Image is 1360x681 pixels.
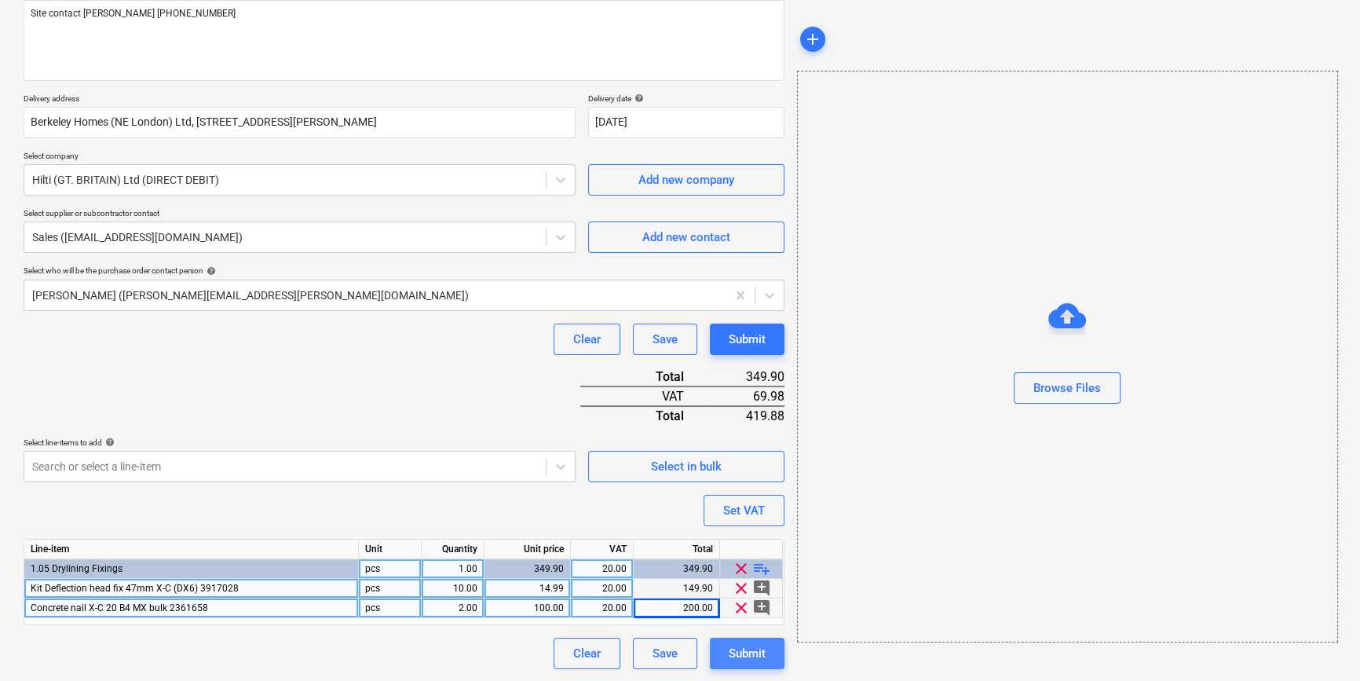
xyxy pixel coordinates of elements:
div: 100.00 [491,599,564,618]
p: Delivery address [24,93,576,107]
button: Clear [554,324,620,355]
span: Concrete nail X-C 20 B4 MX bulk 2361658 [31,602,208,613]
span: help [203,266,216,276]
div: 69.98 [709,386,784,406]
div: Select in bulk [651,456,722,477]
div: Total [634,540,720,559]
span: clear [732,559,751,578]
div: 349.90 [709,368,784,386]
button: Save [633,324,697,355]
input: Delivery date not specified [588,107,784,138]
div: pcs [359,579,422,599]
div: Unit [359,540,422,559]
span: help [631,93,644,103]
div: 419.88 [709,406,784,425]
button: Clear [554,638,620,669]
div: Unit price [484,540,571,559]
div: 20.00 [577,579,627,599]
span: playlist_add [752,559,771,578]
div: Select line-items to add [24,438,576,448]
div: Add new company [638,170,734,190]
div: 349.90 [491,559,564,579]
div: Clear [573,329,601,350]
button: Add new company [588,164,784,196]
button: Submit [710,638,784,669]
div: Add new contact [642,227,730,247]
span: add_comment [752,579,771,598]
button: Set VAT [704,495,784,526]
div: Browse Files [797,71,1338,643]
div: Clear [573,643,601,664]
div: 2.00 [428,599,477,618]
span: help [102,438,115,447]
button: Save [633,638,697,669]
span: 1.05 Drylining Fixings [31,563,122,574]
span: add [803,30,822,49]
div: VAT [571,540,634,559]
div: Total [580,406,709,425]
p: Select supplier or subcontractor contact [24,208,576,222]
div: Browse Files [1033,378,1101,398]
div: 200.00 [634,599,720,618]
div: Select who will be the purchase order contact person [24,265,784,276]
span: add_comment [752,599,771,617]
span: Kit Deflection head fix 47mm X-C (DX6) 3917028 [31,583,239,594]
button: Submit [710,324,784,355]
input: Delivery address [24,107,576,138]
div: 10.00 [428,579,477,599]
span: clear [732,579,751,598]
span: clear [732,599,751,617]
button: Browse Files [1014,372,1121,404]
div: pcs [359,599,422,618]
div: VAT [580,386,709,406]
div: Set VAT [723,500,765,521]
iframe: Chat Widget [1281,606,1360,681]
div: 14.99 [491,579,564,599]
div: 149.90 [634,579,720,599]
div: pcs [359,559,422,579]
button: Select in bulk [588,451,784,482]
div: 349.90 [634,559,720,579]
p: Select company [24,151,576,164]
div: 20.00 [577,599,627,618]
div: Total [580,368,709,386]
div: Line-item [24,540,359,559]
div: Quantity [422,540,484,559]
div: Submit [729,643,766,664]
div: Submit [729,329,766,350]
div: 20.00 [577,559,627,579]
div: Save [653,329,678,350]
div: Save [653,643,678,664]
div: Delivery date [588,93,784,104]
button: Add new contact [588,222,784,253]
div: 1.00 [428,559,477,579]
